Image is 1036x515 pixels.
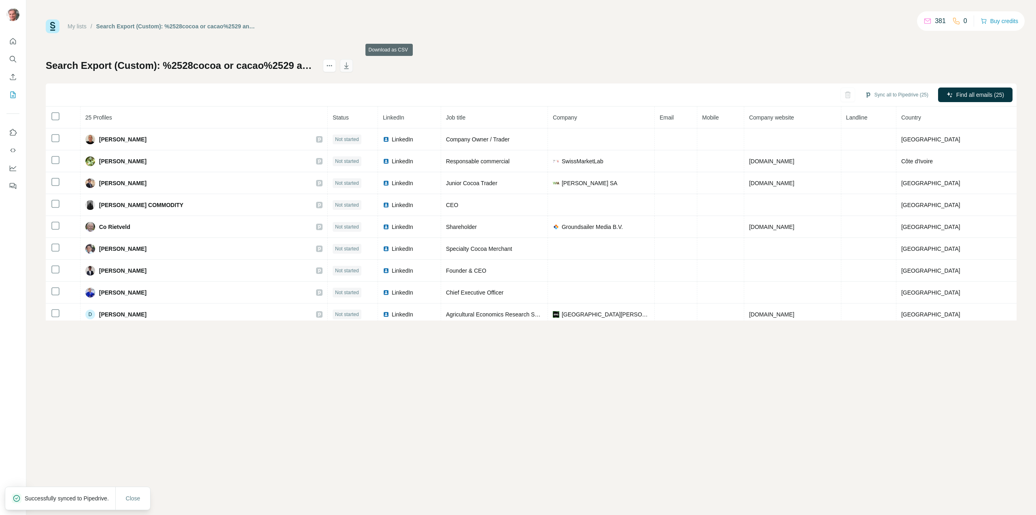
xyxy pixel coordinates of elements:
[335,201,359,209] span: Not started
[562,179,618,187] span: [PERSON_NAME] SA
[85,266,95,276] img: Avatar
[749,114,794,121] span: Company website
[901,202,960,208] span: [GEOGRAPHIC_DATA]
[68,23,87,30] a: My lists
[6,52,19,66] button: Search
[392,157,413,165] span: LinkedIn
[6,179,19,193] button: Feedback
[383,246,389,252] img: LinkedIn logo
[335,136,359,143] span: Not started
[562,157,603,165] span: SwissMarketLab
[901,136,960,143] span: [GEOGRAPHIC_DATA]
[85,244,95,254] img: Avatar
[99,288,146,297] span: [PERSON_NAME]
[96,22,257,30] div: Search Export (Custom): %2528cocoa or cacao%2529 and %2528trader or trading%2529 - [DATE] 13:09
[553,311,559,318] img: company-logo
[981,15,1018,27] button: Buy credits
[901,246,960,252] span: [GEOGRAPHIC_DATA]
[335,245,359,252] span: Not started
[446,158,510,165] span: Responsable commercial
[446,311,552,318] span: Agricultural Economics Research Scientist
[446,114,465,121] span: Job title
[335,223,359,231] span: Not started
[859,89,934,101] button: Sync all to Pipedrive (25)
[85,310,95,319] div: D
[749,224,794,230] span: [DOMAIN_NAME]
[126,494,140,502] span: Close
[901,267,960,274] span: [GEOGRAPHIC_DATA]
[6,88,19,102] button: My lists
[383,311,389,318] img: LinkedIn logo
[6,34,19,49] button: Quick start
[85,135,95,144] img: Avatar
[383,114,404,121] span: LinkedIn
[85,178,95,188] img: Avatar
[383,289,389,296] img: LinkedIn logo
[99,310,146,318] span: [PERSON_NAME]
[553,180,559,186] img: company-logo
[562,223,623,231] span: Groundsailer Media B.V.
[99,135,146,143] span: [PERSON_NAME]
[553,159,559,162] img: company-logo
[901,158,933,165] span: Côte d'Ivoire
[99,223,130,231] span: Co Rietveld
[749,158,794,165] span: [DOMAIN_NAME]
[99,201,183,209] span: [PERSON_NAME] COMMODITY
[901,311,960,318] span: [GEOGRAPHIC_DATA]
[901,224,960,230] span: [GEOGRAPHIC_DATA]
[392,135,413,143] span: LinkedIn
[91,22,92,30] li: /
[935,16,946,26] p: 381
[392,310,413,318] span: LinkedIn
[335,267,359,274] span: Not started
[446,224,477,230] span: Shareholder
[323,59,336,72] button: actions
[956,91,1004,99] span: Find all emails (25)
[392,288,413,297] span: LinkedIn
[6,70,19,84] button: Enrich CSV
[446,136,510,143] span: Company Owner / Trader
[99,179,146,187] span: [PERSON_NAME]
[85,222,95,232] img: Avatar
[562,310,650,318] span: [GEOGRAPHIC_DATA][PERSON_NAME]
[46,59,316,72] h1: Search Export (Custom): %2528cocoa or cacao%2529 and %2528trader or trading%2529 - [DATE] 13:09
[901,289,960,296] span: [GEOGRAPHIC_DATA]
[702,114,719,121] span: Mobile
[85,114,112,121] span: 25 Profiles
[383,180,389,186] img: LinkedIn logo
[6,125,19,140] button: Use Surfe on LinkedIn
[446,202,458,208] span: CEO
[964,16,967,26] p: 0
[383,224,389,230] img: LinkedIn logo
[901,114,921,121] span: Country
[446,246,512,252] span: Specialty Cocoa Merchant
[392,223,413,231] span: LinkedIn
[99,267,146,275] span: [PERSON_NAME]
[6,143,19,158] button: Use Surfe API
[120,491,146,506] button: Close
[749,311,794,318] span: [DOMAIN_NAME]
[392,179,413,187] span: LinkedIn
[446,267,486,274] span: Founder & CEO
[85,288,95,297] img: Avatar
[660,114,674,121] span: Email
[25,494,115,502] p: Successfully synced to Pipedrive.
[6,161,19,175] button: Dashboard
[99,157,146,165] span: [PERSON_NAME]
[553,224,559,230] img: company-logo
[335,311,359,318] span: Not started
[392,201,413,209] span: LinkedIn
[333,114,349,121] span: Status
[383,136,389,143] img: LinkedIn logo
[85,200,95,210] img: Avatar
[335,289,359,296] span: Not started
[46,19,59,33] img: Surfe Logo
[99,245,146,253] span: [PERSON_NAME]
[383,202,389,208] img: LinkedIn logo
[938,88,1013,102] button: Find all emails (25)
[383,158,389,165] img: LinkedIn logo
[335,180,359,187] span: Not started
[6,8,19,21] img: Avatar
[446,180,497,186] span: Junior Cocoa Trader
[553,114,577,121] span: Company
